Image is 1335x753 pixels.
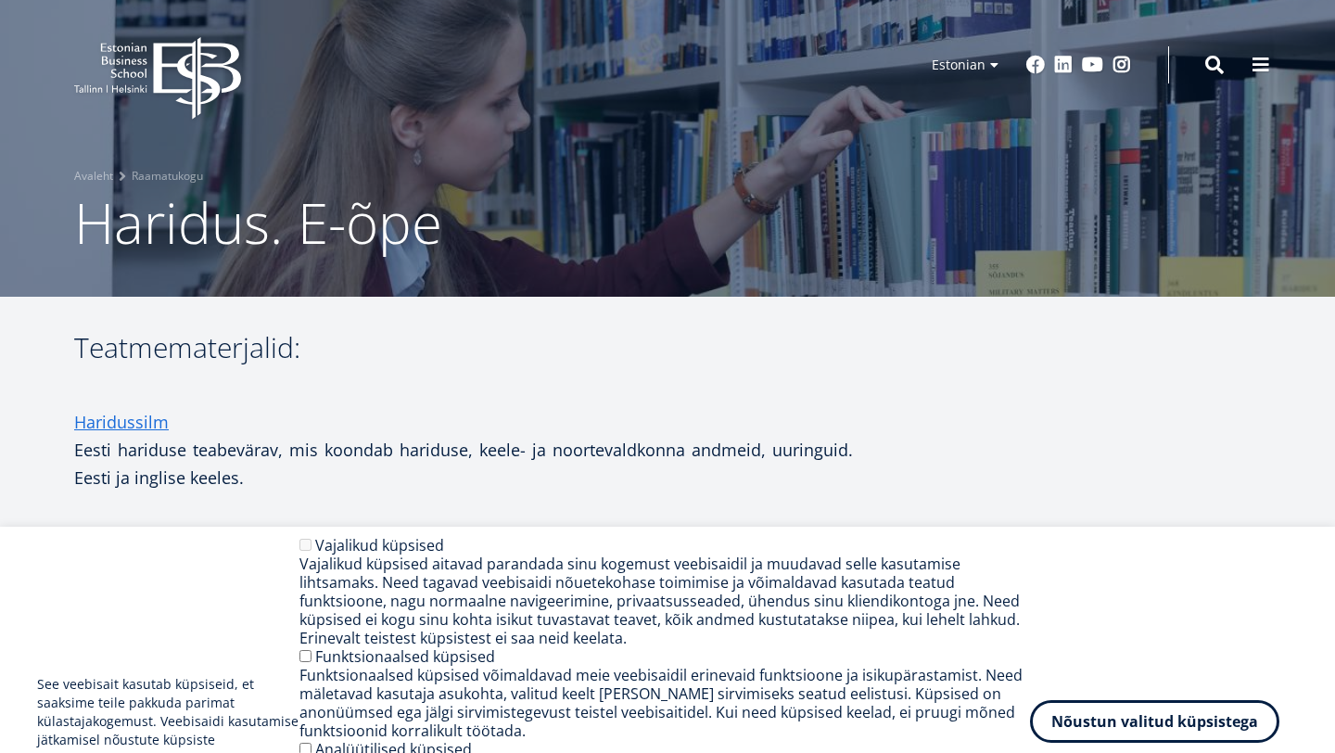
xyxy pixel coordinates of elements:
a: Facebook [1026,56,1045,74]
a: Haridussilm [74,408,169,436]
label: Vajalikud küpsised [315,535,444,555]
p: Eesti hariduse teabevärav, mis koondab hariduse, keele- ja noortevaldkonna andmeid, uuringuid. Ee... [74,408,853,491]
a: Haridussõnastik [74,519,200,547]
h3: Teatmematerjalid: [74,334,853,362]
a: Youtube [1082,56,1103,74]
a: Raamatukogu [132,167,203,185]
div: Vajalikud küpsised aitavad parandada sinu kogemust veebisaidil ja muudavad selle kasutamise lihts... [299,555,1030,647]
a: Avaleht [74,167,113,185]
label: Funktsionaalsed küpsised [315,646,495,667]
a: Linkedin [1054,56,1073,74]
div: Funktsionaalsed küpsised võimaldavad meie veebisaidil erinevaid funktsioone ja isikupärastamist. ... [299,666,1030,740]
span: Haridus. E-õpe [74,185,442,261]
button: Nõustun valitud küpsistega [1030,700,1279,743]
a: Instagram [1112,56,1131,74]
